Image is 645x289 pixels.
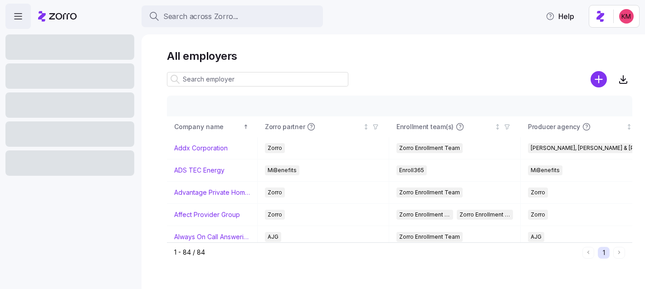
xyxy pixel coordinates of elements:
[167,116,258,137] th: Company nameSorted ascending
[167,72,348,87] input: Search employer
[531,210,545,220] span: Zorro
[268,165,297,175] span: MiBenefits
[268,143,282,153] span: Zorro
[399,232,460,242] span: Zorro Enrollment Team
[174,210,240,219] a: Affect Provider Group
[268,232,279,242] span: AJG
[531,232,542,242] span: AJG
[142,5,323,27] button: Search across Zorro...
[167,49,632,63] h1: All employers
[591,71,607,87] svg: add icon
[528,122,580,131] span: Producer agency
[174,166,225,175] a: ADS TEC Energy
[174,248,579,257] div: 1 - 84 / 84
[389,116,521,137] th: Enrollment team(s)Not sorted
[268,188,282,197] span: Zorro
[268,210,282,220] span: Zorro
[174,144,228,153] a: Addx Corporation
[174,232,250,241] a: Always On Call Answering Service
[598,247,610,259] button: 1
[531,165,560,175] span: MiBenefits
[531,188,545,197] span: Zorro
[174,122,241,132] div: Company name
[399,165,424,175] span: Enroll365
[265,122,305,131] span: Zorro partner
[258,116,389,137] th: Zorro partnerNot sorted
[399,143,460,153] span: Zorro Enrollment Team
[163,11,238,22] span: Search across Zorro...
[396,122,454,131] span: Enrollment team(s)
[582,247,594,259] button: Previous page
[494,124,501,130] div: Not sorted
[174,188,250,197] a: Advantage Private Home Care
[613,247,625,259] button: Next page
[546,11,574,22] span: Help
[399,188,460,197] span: Zorro Enrollment Team
[243,124,249,130] div: Sorted ascending
[626,124,632,130] div: Not sorted
[459,210,511,220] span: Zorro Enrollment Experts
[619,9,634,24] img: 8fbd33f679504da1795a6676107ffb9e
[363,124,369,130] div: Not sorted
[399,210,450,220] span: Zorro Enrollment Team
[538,7,581,25] button: Help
